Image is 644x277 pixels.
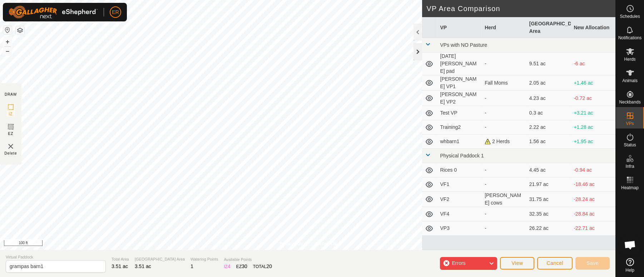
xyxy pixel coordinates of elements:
[625,268,634,272] span: Help
[135,256,185,262] span: [GEOGRAPHIC_DATA] Area
[621,186,639,190] span: Heatmap
[586,260,599,266] span: Save
[437,221,482,236] td: VP3
[500,257,534,270] button: View
[482,17,526,38] th: Herd
[16,26,24,35] button: Map Layers
[526,120,571,135] td: 2.22 ac
[485,60,524,67] div: -
[485,192,524,207] div: [PERSON_NAME] cows
[8,131,14,136] span: EZ
[571,192,615,207] td: -28.24 ac
[440,153,484,158] span: Physical Paddock 1
[426,4,615,13] h2: VP Area Comparison
[224,257,272,263] span: Available Points
[571,163,615,177] td: -0.94 ac
[622,79,638,83] span: Animals
[624,143,636,147] span: Status
[619,234,641,256] a: Open chat
[571,135,615,149] td: +1.95 ac
[485,166,524,174] div: -
[437,135,482,149] td: whbarn1
[266,263,272,269] span: 20
[437,106,482,120] td: Test VP
[437,91,482,106] td: [PERSON_NAME] VP2
[135,263,151,269] span: 3.51 ac
[485,181,524,188] div: -
[571,106,615,120] td: +3.21 ac
[112,263,128,269] span: 3.51 ac
[5,151,17,156] span: Delete
[571,120,615,135] td: +1.28 ac
[9,6,98,19] img: Gallagher Logo
[619,100,640,104] span: Neckbands
[571,207,615,221] td: -28.84 ac
[625,164,634,168] span: Infra
[3,37,12,46] button: +
[485,109,524,117] div: -
[546,260,563,266] span: Cancel
[437,177,482,192] td: VF1
[485,225,524,232] div: -
[242,263,247,269] span: 30
[3,26,12,34] button: Reset Map
[571,91,615,106] td: -0.72 ac
[526,207,571,221] td: 32.35 ac
[279,241,306,247] a: Privacy Policy
[437,120,482,135] td: Training2
[437,192,482,207] td: VF2
[620,14,640,19] span: Schedules
[485,124,524,131] div: -
[526,91,571,106] td: 4.23 ac
[112,9,119,16] span: ER
[571,177,615,192] td: -18.46 ac
[571,52,615,75] td: -6 ac
[9,111,13,117] span: IZ
[315,241,336,247] a: Contact Us
[526,75,571,91] td: 2.05 ac
[511,260,523,266] span: View
[575,257,610,270] button: Save
[228,263,231,269] span: 4
[485,79,524,87] div: Fall Moms
[5,92,17,97] div: DRAW
[437,17,482,38] th: VP
[437,207,482,221] td: VF4
[236,263,247,270] div: EZ
[618,36,641,40] span: Notifications
[190,256,218,262] span: Watering Points
[526,163,571,177] td: 4.45 ac
[485,138,524,145] div: 2 Herds
[526,192,571,207] td: 31.75 ac
[452,260,465,266] span: Errors
[571,75,615,91] td: +1.46 ac
[437,52,482,75] td: [DATE] [PERSON_NAME] pad
[526,17,571,38] th: [GEOGRAPHIC_DATA] Area
[537,257,573,270] button: Cancel
[6,254,106,260] span: Virtual Paddock
[616,255,644,275] a: Help
[571,221,615,236] td: -22.71 ac
[440,42,487,48] span: VPs with NO Pasture
[526,135,571,149] td: 1.56 ac
[224,263,230,270] div: IZ
[526,221,571,236] td: 26.22 ac
[190,263,193,269] span: 1
[526,106,571,120] td: 0.3 ac
[253,263,272,270] div: TOTAL
[526,177,571,192] td: 21.97 ac
[437,75,482,91] td: [PERSON_NAME] VP1
[485,210,524,218] div: -
[626,121,634,126] span: VPs
[437,163,482,177] td: Rices 0
[624,57,635,61] span: Herds
[6,142,15,151] img: VP
[571,17,615,38] th: New Allocation
[526,52,571,75] td: 9.51 ac
[112,256,129,262] span: Total Area
[485,95,524,102] div: -
[3,47,12,55] button: –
